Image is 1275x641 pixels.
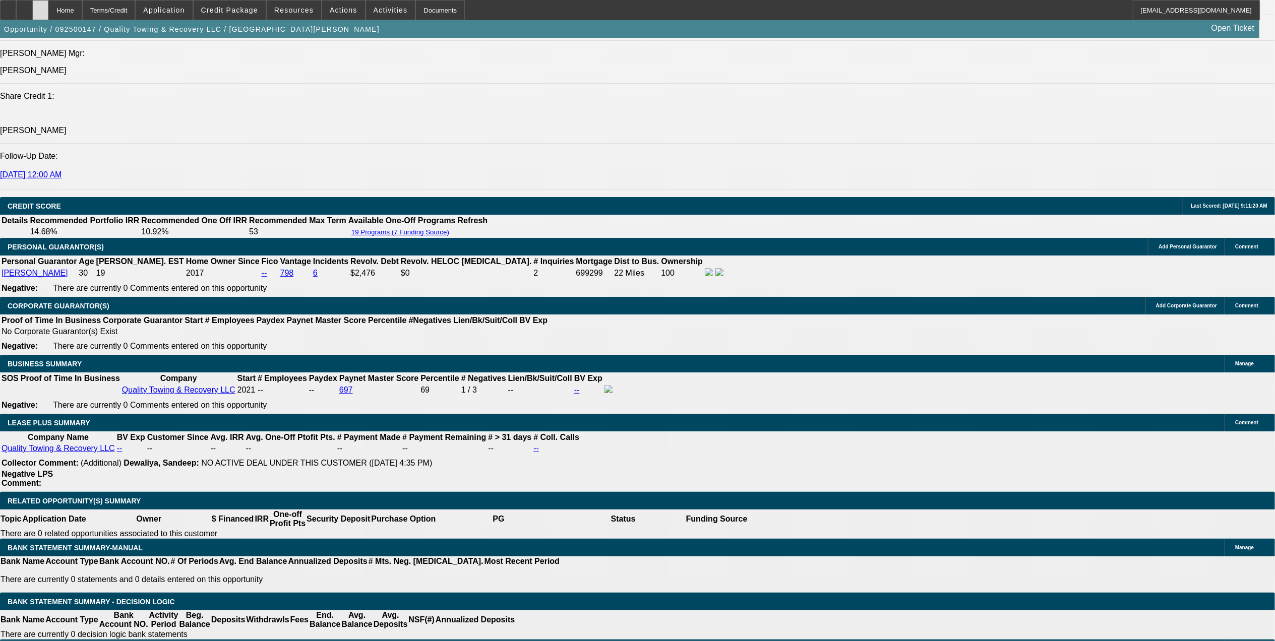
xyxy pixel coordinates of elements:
span: Application [143,6,185,14]
span: There are currently 0 Comments entered on this opportunity [53,342,267,350]
th: Recommended One Off IRR [141,216,248,226]
th: # Mts. Neg. [MEDICAL_DATA]. [368,556,484,566]
th: Annualized Deposits [287,556,368,566]
b: Start [237,374,256,382]
th: Proof of Time In Business [20,373,120,383]
span: Last Scored: [DATE] 9:11:20 AM [1191,203,1267,209]
th: Proof of Time In Business [1,315,101,326]
td: -- [246,443,336,454]
td: $2,476 [350,268,399,279]
span: RELATED OPPORTUNITY(S) SUMMARY [8,497,141,505]
td: -- [337,443,401,454]
button: 19 Programs (7 Funding Source) [348,228,452,236]
th: Annualized Deposits [435,610,515,629]
th: Owner [87,509,211,529]
b: # Negatives [461,374,506,382]
th: Beg. Balance [178,610,210,629]
b: Percentile [420,374,459,382]
b: Company [160,374,197,382]
td: 100 [660,268,703,279]
b: Negative: [2,342,38,350]
b: # > 31 days [488,433,531,441]
span: NO ACTIVE DEAL UNDER THIS CUSTOMER ([DATE] 4:35 PM) [201,459,432,467]
b: # Inquiries [533,257,574,266]
button: Resources [267,1,321,20]
td: -- [488,443,532,454]
b: Personal Guarantor [2,257,77,266]
span: 2017 [186,269,204,277]
th: Status [561,509,686,529]
span: CORPORATE GUARANTOR(S) [8,302,109,310]
a: -- [574,386,580,394]
th: $ Financed [211,509,255,529]
th: # Of Periods [170,556,219,566]
th: Account Type [45,556,99,566]
span: Manage [1235,361,1254,366]
td: 19 [96,268,185,279]
th: Purchase Option [371,509,436,529]
span: There are currently 0 Comments entered on this opportunity [53,401,267,409]
b: # Employees [258,374,307,382]
button: Actions [322,1,365,20]
img: facebook-icon.png [604,385,613,393]
b: # Coll. Calls [533,433,579,441]
th: One-off Profit Pts [269,509,306,529]
b: Percentile [368,316,406,325]
span: Bank Statement Summary - Decision Logic [8,598,175,606]
button: Activities [366,1,415,20]
th: Activity Period [149,610,179,629]
div: 69 [420,386,459,395]
td: -- [210,443,245,454]
span: CREDIT SCORE [8,202,61,210]
b: BV Exp [519,316,548,325]
td: 22 Miles [614,268,660,279]
span: Resources [274,6,314,14]
b: BV Exp [117,433,145,441]
b: Negative LPS Comment: [2,470,53,487]
span: There are currently 0 Comments entered on this opportunity [53,284,267,292]
td: 53 [249,227,347,237]
th: Fees [290,610,309,629]
b: Dewaliya, Sandeep: [124,459,199,467]
b: Avg. IRR [211,433,244,441]
b: [PERSON_NAME]. EST [96,257,184,266]
span: LEASE PLUS SUMMARY [8,419,90,427]
th: Recommended Portfolio IRR [29,216,140,226]
img: linkedin-icon.png [715,268,723,276]
th: Funding Source [686,509,748,529]
span: (Additional) [81,459,122,467]
b: Avg. One-Off Ptofit Pts. [246,433,335,441]
b: BV Exp [574,374,602,382]
b: #Negatives [409,316,452,325]
b: # Payment Remaining [402,433,486,441]
b: Corporate Guarantor [103,316,183,325]
th: Deposits [211,610,246,629]
span: PERSONAL GUARANTOR(S) [8,243,104,251]
b: Ownership [661,257,703,266]
th: Available One-Off Programs [348,216,456,226]
td: 699299 [576,268,613,279]
b: Company Name [28,433,89,441]
span: Credit Package [201,6,258,14]
th: NSF(#) [408,610,435,629]
th: End. Balance [309,610,341,629]
td: 2021 [237,384,256,396]
span: Add Corporate Guarantor [1156,303,1217,308]
a: 6 [313,269,318,277]
span: BANK STATEMENT SUMMARY-MANUAL [8,544,143,552]
button: Credit Package [194,1,266,20]
span: -- [258,386,263,394]
b: Age [79,257,94,266]
b: Lien/Bk/Suit/Coll [508,374,572,382]
th: Withdrawls [246,610,289,629]
b: Revolv. Debt [350,257,399,266]
button: Application [136,1,192,20]
b: Home Owner Since [186,257,260,266]
b: Negative: [2,284,38,292]
b: Vantage [280,257,311,266]
a: -- [117,444,123,453]
p: There are currently 0 statements and 0 details entered on this opportunity [1,575,560,584]
b: Negative: [2,401,38,409]
td: 14.68% [29,227,140,237]
div: 1 / 3 [461,386,506,395]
